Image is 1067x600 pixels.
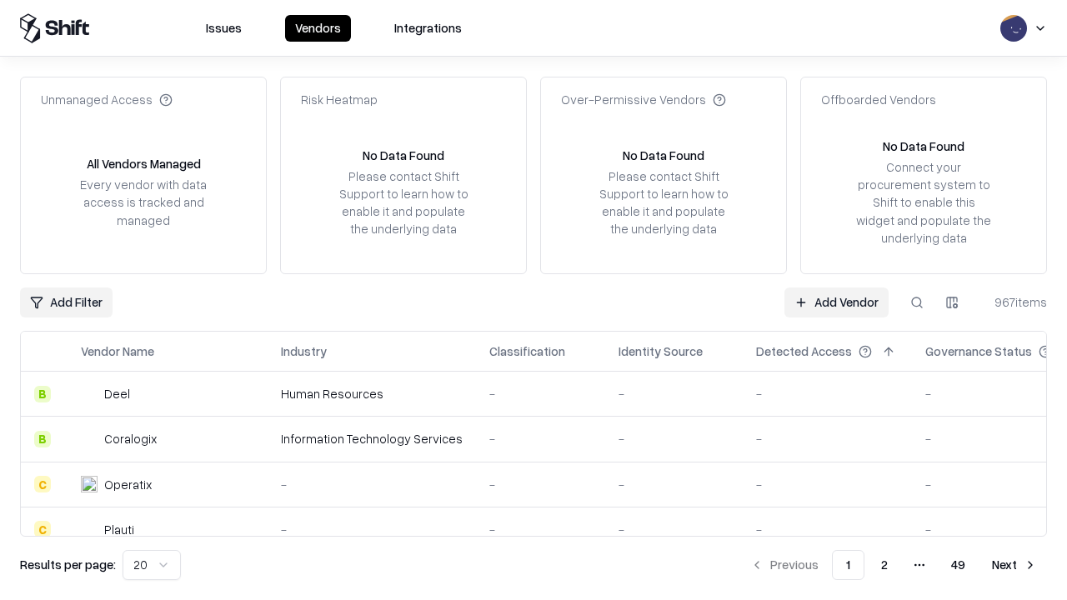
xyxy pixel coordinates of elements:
button: 49 [938,550,979,580]
div: Vendor Name [81,342,154,360]
div: No Data Found [363,147,444,164]
p: Results per page: [20,556,116,573]
div: - [489,521,592,538]
button: Add Filter [20,287,113,317]
div: Please contact Shift Support to learn how to enable it and populate the underlying data [594,167,733,238]
img: Coralogix [81,431,98,447]
img: Deel [81,386,98,402]
div: C [34,476,51,492]
div: No Data Found [883,137,964,155]
div: All Vendors Managed [87,155,201,172]
div: Coralogix [104,430,157,447]
button: Issues [196,15,252,42]
div: - [619,476,729,493]
div: - [489,385,592,402]
div: - [756,385,899,402]
div: Detected Access [756,342,852,360]
img: Operatix [81,476,98,492]
div: - [756,430,899,447]
a: Add Vendor [784,287,889,317]
div: - [281,521,463,538]
div: Offboarded Vendors [821,91,936,108]
div: - [619,385,729,402]
div: - [756,476,899,493]
div: Human Resources [281,385,463,402]
div: Industry [281,342,327,360]
div: Unmanaged Access [41,91,173,108]
div: No Data Found [623,147,704,164]
div: Governance Status [925,342,1032,360]
div: 967 items [980,293,1047,311]
button: Integrations [384,15,472,42]
div: Operatix [104,476,152,493]
button: Next [982,550,1047,580]
div: C [34,521,51,537]
div: - [489,476,592,493]
nav: pagination [740,550,1047,580]
div: - [619,430,729,447]
button: 2 [868,550,901,580]
div: Please contact Shift Support to learn how to enable it and populate the underlying data [334,167,473,238]
div: Plauti [104,521,134,538]
div: Deel [104,385,130,402]
button: Vendors [285,15,351,42]
div: Every vendor with data access is tracked and managed [74,176,213,228]
button: 1 [832,550,864,580]
div: B [34,386,51,402]
div: - [489,430,592,447]
div: - [756,521,899,538]
div: B [34,431,51,447]
div: Information Technology Services [281,430,463,447]
div: Over-Permissive Vendors [561,91,726,108]
div: Risk Heatmap [301,91,378,108]
div: - [619,521,729,538]
img: Plauti [81,521,98,537]
div: - [281,476,463,493]
div: Classification [489,342,565,360]
div: Connect your procurement system to Shift to enable this widget and populate the underlying data [854,158,993,247]
div: Identity Source [619,342,703,360]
